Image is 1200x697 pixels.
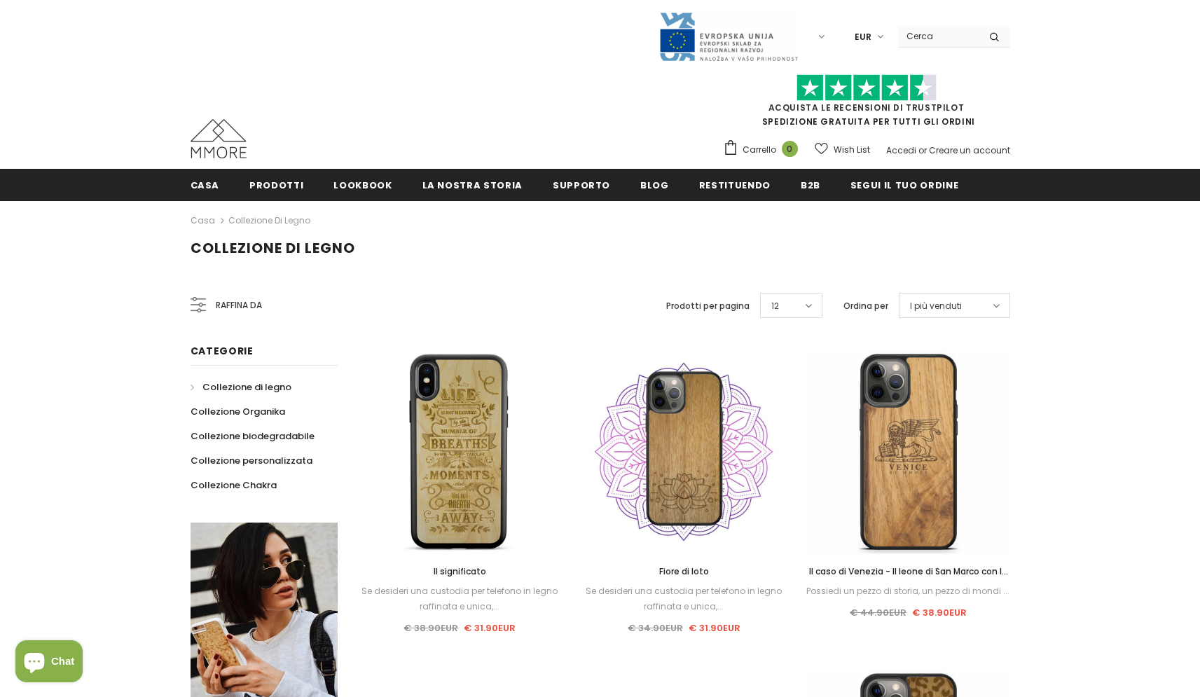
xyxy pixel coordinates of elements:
[333,169,392,200] a: Lookbook
[886,144,916,156] a: Accedi
[434,565,486,577] span: Il significato
[191,212,215,229] a: Casa
[191,448,312,473] a: Collezione personalizzata
[333,179,392,192] span: Lookbook
[249,179,303,192] span: Prodotti
[191,238,355,258] span: Collezione di legno
[191,119,247,158] img: Casi MMORE
[801,179,820,192] span: B2B
[191,424,315,448] a: Collezione biodegradabile
[191,454,312,467] span: Collezione personalizzata
[464,621,516,635] span: € 31.90EUR
[191,473,277,497] a: Collezione Chakra
[359,584,562,614] div: Se desideri una custodia per telefono in legno raffinata e unica,...
[918,144,927,156] span: or
[782,141,798,157] span: 0
[640,179,669,192] span: Blog
[723,81,1010,127] span: SPEDIZIONE GRATUITA PER TUTTI GLI ORDINI
[850,606,906,619] span: € 44.90EUR
[834,143,870,157] span: Wish List
[216,298,262,313] span: Raffina da
[191,375,291,399] a: Collezione di legno
[689,621,740,635] span: € 31.90EUR
[191,478,277,492] span: Collezione Chakra
[666,299,750,313] label: Prodotti per pagina
[422,179,523,192] span: La nostra storia
[553,169,610,200] a: supporto
[743,143,776,157] span: Carrello
[191,399,285,424] a: Collezione Organika
[806,564,1009,579] a: Il caso di Venezia - Il leone di San Marco con la scritta
[850,179,958,192] span: Segui il tuo ordine
[658,11,799,62] img: Javni Razpis
[191,405,285,418] span: Collezione Organika
[191,429,315,443] span: Collezione biodegradabile
[929,144,1010,156] a: Creare un account
[659,565,709,577] span: Fiore di loto
[249,169,303,200] a: Prodotti
[723,139,805,160] a: Carrello 0
[850,169,958,200] a: Segui il tuo ordine
[553,179,610,192] span: supporto
[801,169,820,200] a: B2B
[191,169,220,200] a: Casa
[11,640,87,686] inbox-online-store-chat: Shopify online store chat
[815,137,870,162] a: Wish List
[582,584,785,614] div: Se desideri una custodia per telefono in legno raffinata e unica,...
[912,606,967,619] span: € 38.90EUR
[806,584,1009,599] div: Possiedi un pezzo di storia, un pezzo di mondi ...
[771,299,779,313] span: 12
[640,169,669,200] a: Blog
[191,179,220,192] span: Casa
[422,169,523,200] a: La nostra storia
[359,564,562,579] a: Il significato
[582,564,785,579] a: Fiore di loto
[699,169,771,200] a: Restituendo
[699,179,771,192] span: Restituendo
[658,30,799,42] a: Javni Razpis
[404,621,458,635] span: € 38.90EUR
[202,380,291,394] span: Collezione di legno
[843,299,888,313] label: Ordina per
[910,299,962,313] span: I più venduti
[628,621,683,635] span: € 34.90EUR
[768,102,965,113] a: Acquista le recensioni di TrustPilot
[855,30,871,44] span: EUR
[796,74,937,102] img: Fidati di Pilot Stars
[809,565,1008,593] span: Il caso di Venezia - Il leone di San Marco con la scritta
[898,26,979,46] input: Search Site
[191,344,254,358] span: Categorie
[228,214,310,226] a: Collezione di legno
